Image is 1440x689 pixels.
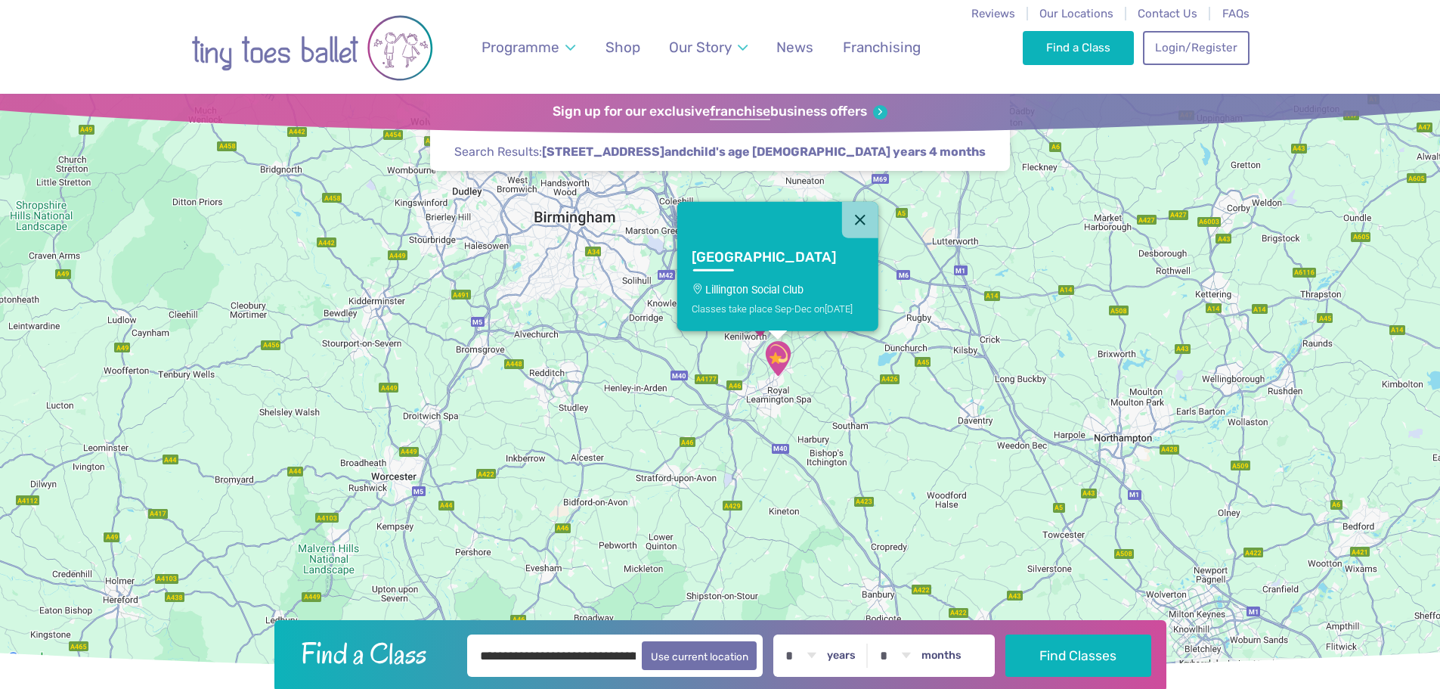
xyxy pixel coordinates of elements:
[542,144,664,160] span: [STREET_ADDRESS]
[842,202,878,238] button: Close
[1138,7,1197,20] a: Contact Us
[759,340,797,377] div: Lillington Social Club
[1023,31,1134,64] a: Find a Class
[843,39,921,56] span: Franchising
[835,29,927,65] a: Franchising
[692,284,863,296] p: Lillington Social Club
[605,39,640,56] span: Shop
[553,104,887,120] a: Sign up for our exclusivefranchisebusiness offers
[542,144,986,159] strong: and
[692,249,836,266] h3: [GEOGRAPHIC_DATA]
[686,144,986,160] span: child's age [DEMOGRAPHIC_DATA] years 4 months
[642,641,757,670] button: Use current location
[1005,635,1151,677] button: Find Classes
[482,39,559,56] span: Programme
[191,10,433,86] img: tiny toes ballet
[661,29,754,65] a: Our Story
[289,635,457,672] h2: Find a Class
[598,29,647,65] a: Shop
[4,649,54,669] a: Open this area in Google Maps (opens a new window)
[1039,7,1113,20] a: Our Locations
[1143,31,1249,64] a: Login/Register
[474,29,582,65] a: Programme
[971,7,1015,20] a: Reviews
[710,104,770,120] strong: franchise
[677,238,878,331] a: [GEOGRAPHIC_DATA]Lillington Social ClubClasses take place Sep-Dec on[DATE]
[692,303,863,314] div: Classes take place Sep-Dec on
[921,649,962,663] label: months
[770,29,821,65] a: News
[1222,7,1250,20] a: FAQs
[776,39,813,56] span: News
[827,649,856,663] label: years
[4,649,54,669] img: Google
[669,39,732,56] span: Our Story
[825,303,853,314] span: [DATE]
